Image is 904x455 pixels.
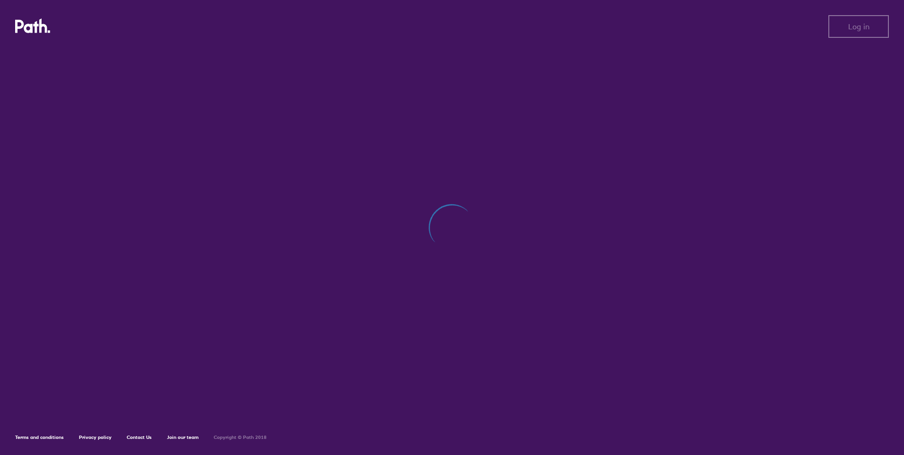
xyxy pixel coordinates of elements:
a: Terms and conditions [15,434,64,440]
a: Privacy policy [79,434,112,440]
a: Join our team [167,434,199,440]
button: Log in [828,15,889,38]
span: Log in [848,22,869,31]
h6: Copyright © Path 2018 [214,435,267,440]
a: Contact Us [127,434,152,440]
